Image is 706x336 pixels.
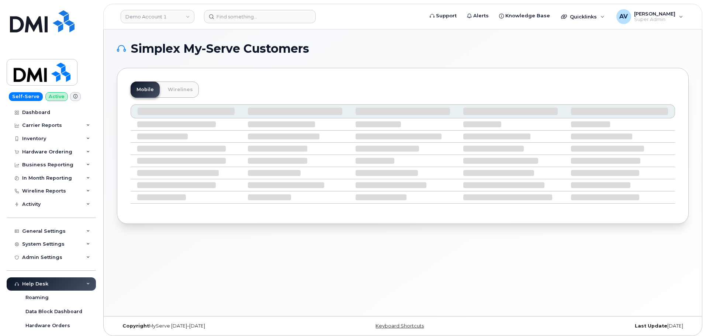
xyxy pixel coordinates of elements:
[498,323,689,329] div: [DATE]
[162,82,199,98] a: Wirelines
[122,323,149,329] strong: Copyright
[376,323,424,329] a: Keyboard Shortcuts
[131,43,309,54] span: Simplex My-Serve Customers
[117,323,308,329] div: MyServe [DATE]–[DATE]
[635,323,667,329] strong: Last Update
[131,82,160,98] a: Mobile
